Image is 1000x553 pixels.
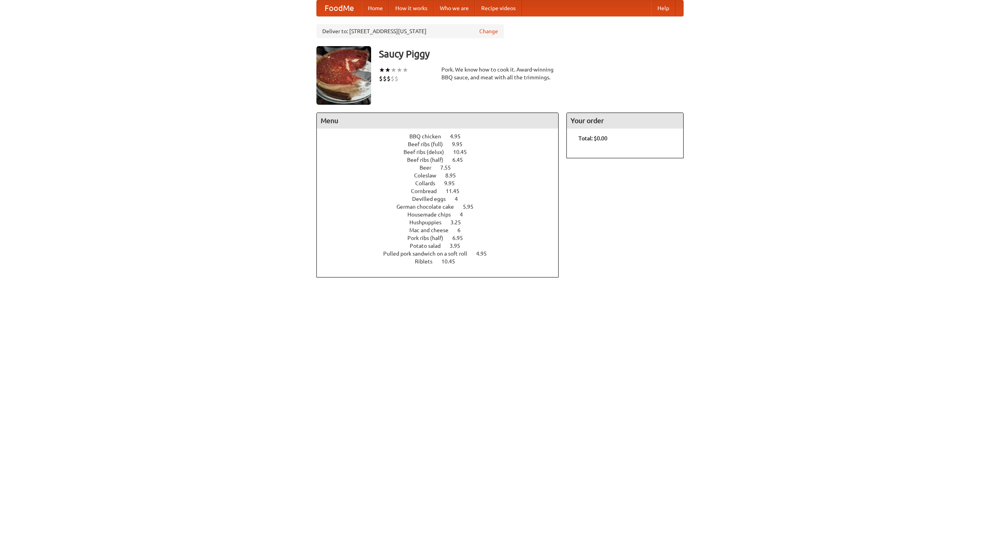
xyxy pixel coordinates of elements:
a: German chocolate cake 5.95 [396,204,488,210]
span: 9.95 [452,141,470,147]
li: $ [387,74,391,83]
span: 4 [455,196,466,202]
span: 10.45 [441,258,463,265]
img: angular.jpg [316,46,371,105]
a: Pulled pork sandwich on a soft roll 4.95 [383,251,501,257]
span: Pork ribs (half) [407,235,451,241]
span: 8.95 [445,172,464,179]
a: Who we are [434,0,475,16]
span: Collards [415,180,443,186]
a: Beer 7.55 [420,165,465,171]
span: BBQ chicken [409,133,449,140]
a: Cornbread 11.45 [411,188,474,194]
span: Coleslaw [414,172,444,179]
span: Pulled pork sandwich on a soft roll [383,251,475,257]
span: 5.95 [463,204,481,210]
a: How it works [389,0,434,16]
a: Home [362,0,389,16]
h3: Saucy Piggy [379,46,684,62]
a: FoodMe [317,0,362,16]
span: 3.95 [450,243,468,249]
a: Beef ribs (half) 6.45 [407,157,477,163]
span: Riblets [415,258,440,265]
a: Help [651,0,675,16]
a: Beef ribs (delux) 10.45 [404,149,481,155]
span: 11.45 [446,188,467,194]
span: Housemade chips [407,211,459,218]
span: 9.95 [444,180,462,186]
a: BBQ chicken 4.95 [409,133,475,140]
span: Potato salad [410,243,448,249]
a: Change [479,27,498,35]
span: Devilled eggs [412,196,454,202]
li: ★ [385,66,391,74]
span: 3.25 [450,219,469,225]
span: 7.55 [440,165,459,171]
a: Recipe videos [475,0,522,16]
span: Beef ribs (full) [408,141,451,147]
a: Pork ribs (half) 6.95 [407,235,477,241]
a: Hushpuppies 3.25 [409,219,475,225]
li: $ [379,74,383,83]
a: Potato salad 3.95 [410,243,475,249]
span: 4 [460,211,471,218]
div: Deliver to: [STREET_ADDRESS][US_STATE] [316,24,504,38]
a: Collards 9.95 [415,180,469,186]
a: Housemade chips 4 [407,211,477,218]
span: 6 [457,227,468,233]
li: $ [383,74,387,83]
a: Devilled eggs 4 [412,196,472,202]
span: Beef ribs (delux) [404,149,452,155]
span: German chocolate cake [396,204,462,210]
a: Coleslaw 8.95 [414,172,470,179]
li: ★ [402,66,408,74]
span: Beef ribs (half) [407,157,451,163]
span: Cornbread [411,188,445,194]
span: Hushpuppies [409,219,449,225]
span: 4.95 [476,251,495,257]
span: 6.45 [452,157,471,163]
span: 4.95 [450,133,468,140]
li: $ [391,74,395,83]
li: ★ [391,66,396,74]
span: 6.95 [452,235,471,241]
a: Mac and cheese 6 [409,227,475,233]
span: 10.45 [453,149,475,155]
h4: Menu [317,113,558,129]
a: Beef ribs (full) 9.95 [408,141,477,147]
div: Pork. We know how to cook it. Award-winning BBQ sauce, and meat with all the trimmings. [441,66,559,81]
a: Riblets 10.45 [415,258,470,265]
span: Beer [420,165,439,171]
li: ★ [396,66,402,74]
b: Total: $0.00 [579,135,607,141]
span: Mac and cheese [409,227,456,233]
h4: Your order [567,113,683,129]
li: ★ [379,66,385,74]
li: $ [395,74,398,83]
